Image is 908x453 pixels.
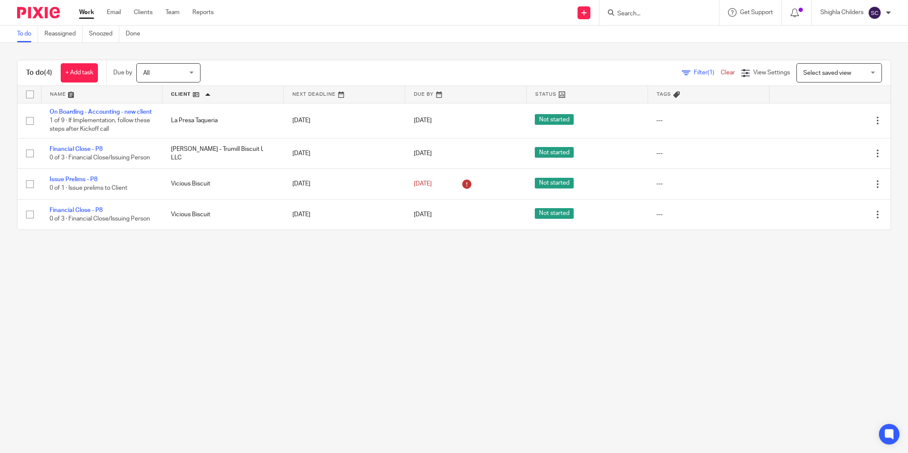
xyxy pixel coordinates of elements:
[107,8,121,17] a: Email
[26,68,52,77] h1: To do
[535,114,574,125] span: Not started
[44,26,83,42] a: Reassigned
[740,9,773,15] span: Get Support
[616,10,693,18] input: Search
[284,138,405,168] td: [DATE]
[162,199,284,229] td: Vicious Biscuit
[535,208,574,219] span: Not started
[657,92,671,97] span: Tags
[721,70,735,76] a: Clear
[656,179,761,188] div: ---
[414,150,432,156] span: [DATE]
[17,7,60,18] img: Pixie
[162,138,284,168] td: [PERSON_NAME] - Trumill Biscuit I, LLC
[134,8,153,17] a: Clients
[414,181,432,187] span: [DATE]
[656,116,761,125] div: ---
[803,70,851,76] span: Select saved view
[162,169,284,199] td: Vicious Biscuit
[694,70,721,76] span: Filter
[284,103,405,138] td: [DATE]
[535,147,574,158] span: Not started
[192,8,214,17] a: Reports
[50,118,150,132] span: 1 of 9 · If Implementation, follow these steps after Kickoff call
[50,185,127,191] span: 0 of 1 · Issue prelims to Client
[284,169,405,199] td: [DATE]
[535,178,574,188] span: Not started
[820,8,864,17] p: Shighla Childers
[61,63,98,82] a: + Add task
[284,199,405,229] td: [DATE]
[708,70,714,76] span: (1)
[143,70,150,76] span: All
[50,109,152,115] a: On Boarding - Accounting - new client
[50,216,150,222] span: 0 of 3 · Financial Close/Issuing Person
[50,155,150,161] span: 0 of 3 · Financial Close/Issuing Person
[162,103,284,138] td: La Presa Taqueria
[50,176,97,182] a: Issue Prelims - P8
[113,68,132,77] p: Due by
[79,8,94,17] a: Work
[656,210,761,219] div: ---
[89,26,119,42] a: Snoozed
[414,118,432,124] span: [DATE]
[44,69,52,76] span: (4)
[50,207,103,213] a: Financial Close - P8
[868,6,881,20] img: svg%3E
[753,70,790,76] span: View Settings
[50,146,103,152] a: Financial Close - P8
[17,26,38,42] a: To do
[126,26,147,42] a: Done
[414,212,432,218] span: [DATE]
[165,8,180,17] a: Team
[656,149,761,158] div: ---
